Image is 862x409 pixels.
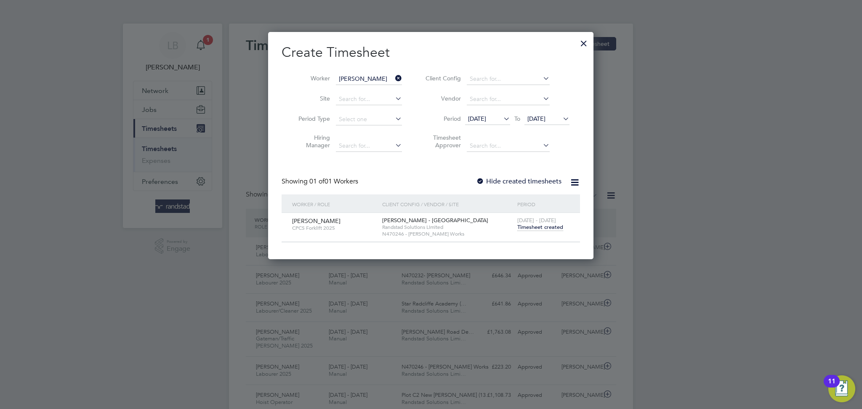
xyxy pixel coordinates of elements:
label: Hiring Manager [292,134,330,149]
input: Search for... [467,140,550,152]
h2: Create Timesheet [282,44,580,61]
input: Search for... [467,73,550,85]
label: Site [292,95,330,102]
label: Timesheet Approver [423,134,461,149]
span: [DATE] [527,115,545,122]
span: [PERSON_NAME] [292,217,341,225]
span: [DATE] [468,115,486,122]
span: [DATE] - [DATE] [517,217,556,224]
span: 01 of [309,177,325,186]
div: Client Config / Vendor / Site [380,194,515,214]
label: Client Config [423,74,461,82]
label: Hide created timesheets [476,177,561,186]
span: [PERSON_NAME] - [GEOGRAPHIC_DATA] [382,217,488,224]
input: Search for... [336,140,402,152]
label: Period [423,115,461,122]
span: 01 Workers [309,177,358,186]
label: Period Type [292,115,330,122]
div: 11 [828,381,835,392]
div: Period [515,194,572,214]
label: Vendor [423,95,461,102]
input: Search for... [336,73,402,85]
input: Search for... [336,93,402,105]
button: Open Resource Center, 11 new notifications [828,375,855,402]
div: Showing [282,177,360,186]
input: Search for... [467,93,550,105]
label: Worker [292,74,330,82]
span: CPCS Forklift 2025 [292,225,376,231]
input: Select one [336,114,402,125]
span: Randstad Solutions Limited [382,224,513,231]
span: Timesheet created [517,223,563,231]
span: N470246 - [PERSON_NAME] Works [382,231,513,237]
div: Worker / Role [290,194,380,214]
span: To [512,113,523,124]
